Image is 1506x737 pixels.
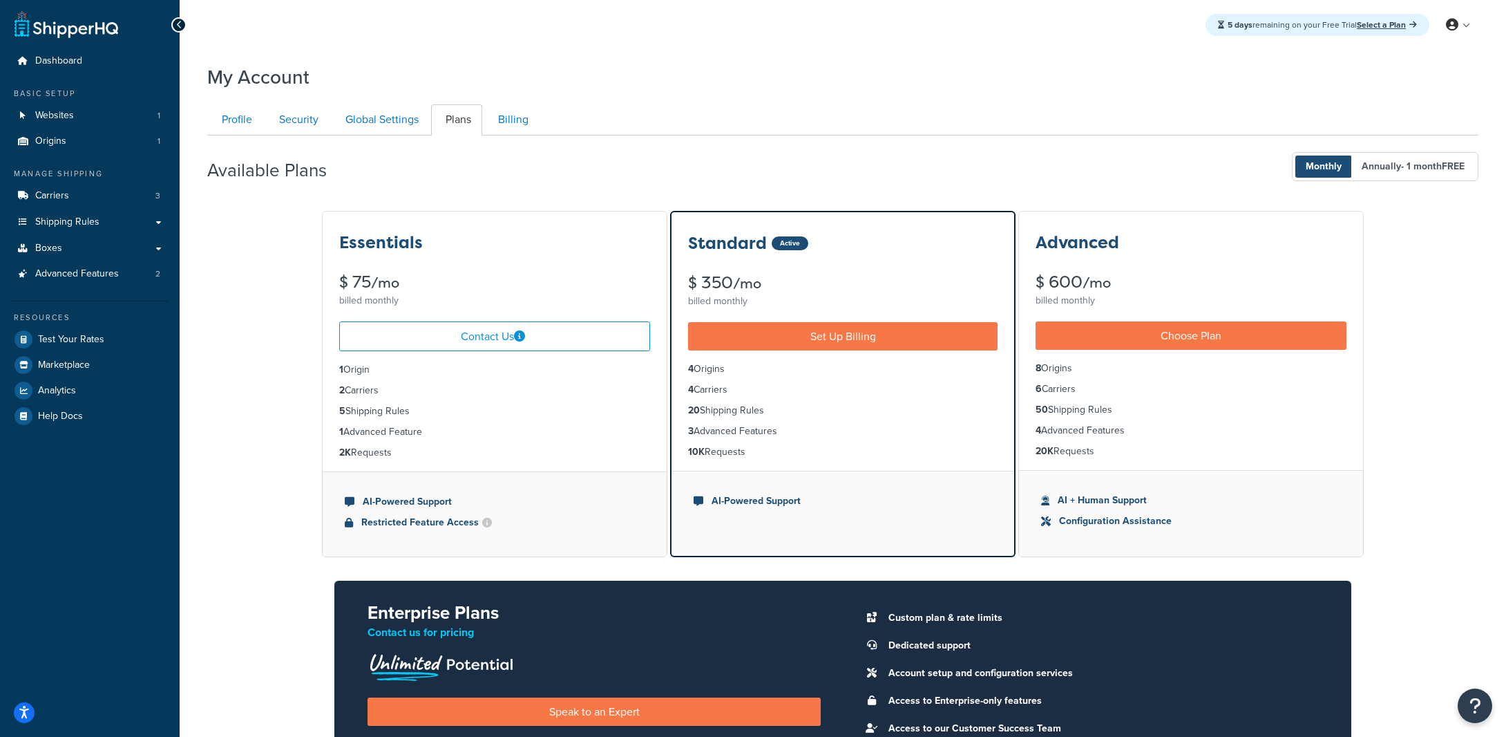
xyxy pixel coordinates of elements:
[35,136,66,147] span: Origins
[331,104,430,136] a: Global Settings
[881,691,1318,711] li: Access to Enterprise-only features
[1036,423,1041,438] strong: 4
[35,243,62,254] span: Boxes
[265,104,330,136] a: Security
[1036,361,1041,375] strong: 8
[10,168,169,180] div: Manage Shipping
[431,104,482,136] a: Plans
[1036,291,1346,310] div: billed monthly
[1036,361,1346,376] li: Origins
[688,322,998,351] a: Set Up Billing
[10,378,169,403] a: Analytics
[10,261,169,287] li: Advanced Features
[339,425,650,440] li: Advanced Feature
[688,382,694,397] strong: 4
[688,234,767,252] h3: Standard
[688,362,694,376] strong: 4
[368,649,514,681] img: Unlimited Potential
[1036,423,1346,438] li: Advanced Features
[1083,273,1111,292] small: /mo
[688,424,998,439] li: Advanced Features
[10,327,169,352] a: Test Your Rates
[10,353,169,377] a: Marketplace
[881,664,1318,683] li: Account setup and configuration services
[339,425,343,439] strong: 1
[339,445,650,460] li: Requests
[10,88,169,100] div: Basic Setup
[158,110,160,122] span: 1
[35,55,82,67] span: Dashboard
[38,411,83,422] span: Help Docs
[158,136,160,147] span: 1
[1036,382,1042,396] strong: 6
[15,10,118,38] a: ShipperHQ Home
[368,698,821,726] a: Speak to an Expert
[1292,152,1478,181] button: Monthly Annually- 1 monthFREE
[10,183,169,209] li: Carriers
[10,404,169,429] a: Help Docs
[1036,402,1346,418] li: Shipping Rules
[10,129,169,154] a: Origins 1
[339,362,343,377] strong: 1
[688,424,694,438] strong: 3
[345,515,645,530] li: Restricted Feature Access
[38,360,90,371] span: Marketplace
[1036,234,1119,252] h3: Advanced
[10,236,169,261] a: Boxes
[339,362,650,377] li: Origin
[1041,493,1341,508] li: AI + Human Support
[1295,156,1352,178] span: Monthly
[1205,14,1429,36] div: remaining on your Free Trial
[155,190,160,202] span: 3
[371,273,399,292] small: /mo
[688,292,998,311] div: billed monthly
[339,383,345,398] strong: 2
[345,494,645,510] li: AI-Powered Support
[1036,321,1346,350] a: Choose Plan
[1041,514,1341,529] li: Configuration Assistance
[484,104,540,136] a: Billing
[1458,689,1492,723] button: Open Resource Center
[688,445,998,460] li: Requests
[688,403,700,418] strong: 20
[1036,274,1346,291] div: $ 600
[35,190,69,202] span: Carriers
[339,383,650,398] li: Carriers
[688,382,998,398] li: Carriers
[694,494,992,509] li: AI-Powered Support
[1036,444,1346,459] li: Requests
[10,261,169,287] a: Advanced Features 2
[10,103,169,129] li: Websites
[688,403,998,418] li: Shipping Rules
[38,385,76,397] span: Analytics
[368,603,821,623] h2: Enterprise Plans
[772,236,808,250] div: Active
[339,404,650,419] li: Shipping Rules
[207,160,347,180] h2: Available Plans
[688,445,705,459] strong: 10K
[1401,159,1465,174] span: - 1 month
[38,334,104,346] span: Test Your Rates
[10,48,169,74] a: Dashboard
[35,110,74,122] span: Websites
[1351,156,1475,178] span: Annually
[339,445,351,460] strong: 2K
[339,404,345,418] strong: 5
[339,234,423,252] h3: Essentials
[688,362,998,377] li: Origins
[10,103,169,129] a: Websites 1
[339,321,650,351] a: Contact Us
[1228,19,1252,31] strong: 5 days
[339,274,650,291] div: $ 75
[207,64,309,91] h1: My Account
[10,129,169,154] li: Origins
[35,216,99,228] span: Shipping Rules
[35,268,119,280] span: Advanced Features
[10,183,169,209] a: Carriers 3
[688,274,998,292] div: $ 350
[1357,19,1417,31] a: Select a Plan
